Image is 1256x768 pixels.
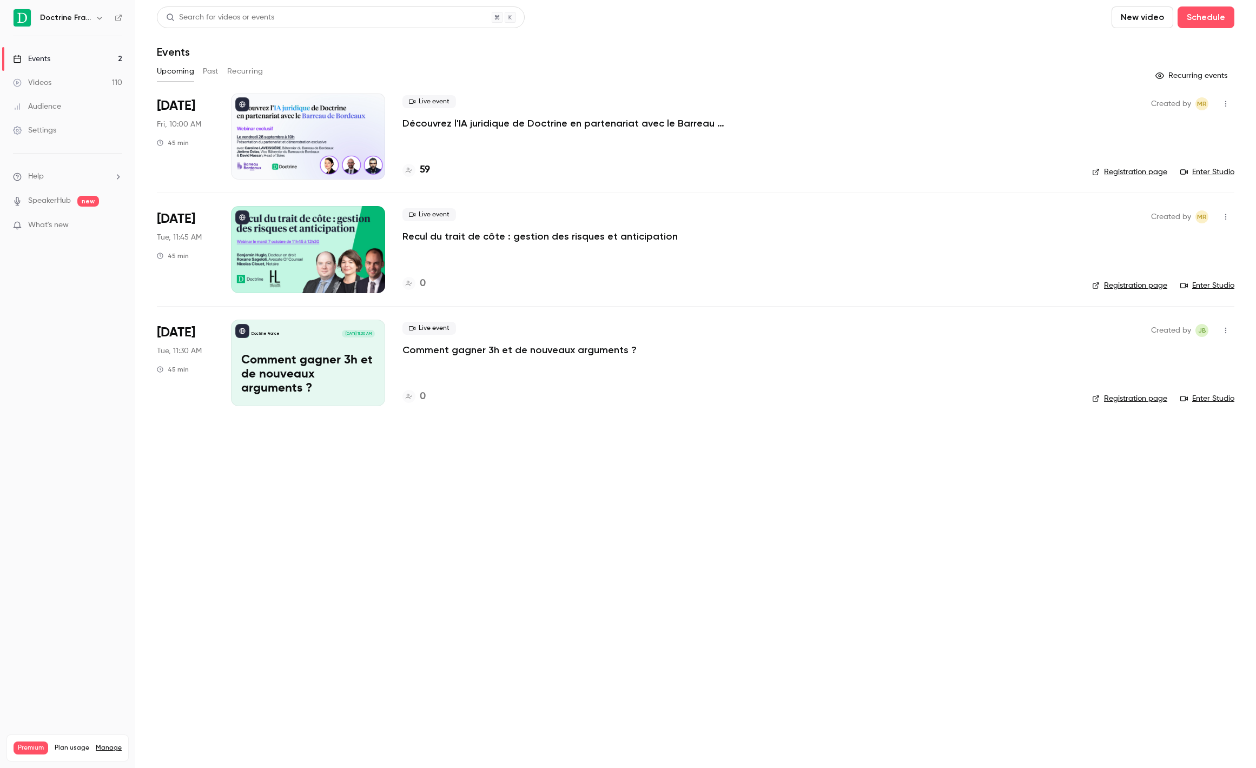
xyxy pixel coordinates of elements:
span: Justine Burel [1195,324,1208,337]
a: Comment gagner 3h et de nouveaux arguments ?Doctrine France[DATE] 11:30 AMComment gagner 3h et de... [231,320,385,406]
a: Manage [96,744,122,752]
span: Live event [402,322,456,335]
a: Registration page [1092,393,1167,404]
div: Sep 26 Fri, 10:00 AM (Europe/Paris) [157,93,214,180]
button: New video [1112,6,1173,28]
span: Help [28,171,44,182]
span: JB [1198,324,1206,337]
h4: 0 [420,276,426,291]
button: Past [203,63,219,80]
span: MR [1197,210,1207,223]
span: Created by [1151,210,1191,223]
span: Live event [402,208,456,221]
div: Oct 7 Tue, 11:45 AM (Europe/Paris) [157,206,214,293]
a: 59 [402,163,430,177]
h1: Events [157,45,190,58]
div: Events [13,54,50,64]
a: Enter Studio [1180,167,1234,177]
h6: Doctrine France [40,12,91,23]
a: Découvrez l'IA juridique de Doctrine en partenariat avec le Barreau de Bordeaux [402,117,727,130]
span: Created by [1151,324,1191,337]
button: Recurring [227,63,263,80]
a: 0 [402,276,426,291]
iframe: Noticeable Trigger [109,221,122,230]
span: Marguerite Rubin de Cervens [1195,97,1208,110]
span: Premium [14,741,48,754]
div: 45 min [157,138,189,147]
h4: 0 [420,389,426,404]
span: new [77,196,99,207]
div: Settings [13,125,56,136]
img: Doctrine France [14,9,31,27]
p: Doctrine France [252,331,280,336]
span: Tue, 11:45 AM [157,232,202,243]
div: Search for videos or events [166,12,274,23]
button: Recurring events [1151,67,1234,84]
div: Videos [13,77,51,88]
div: Oct 14 Tue, 11:30 AM (Europe/Paris) [157,320,214,406]
p: Comment gagner 3h et de nouveaux arguments ? [241,354,375,395]
h4: 59 [420,163,430,177]
div: Audience [13,101,61,112]
span: Live event [402,95,456,108]
li: help-dropdown-opener [13,171,122,182]
span: Fri, 10:00 AM [157,119,201,130]
button: Upcoming [157,63,194,80]
span: Tue, 11:30 AM [157,346,202,356]
span: [DATE] [157,210,195,228]
a: Enter Studio [1180,393,1234,404]
span: Plan usage [55,744,89,752]
a: Registration page [1092,280,1167,291]
a: Comment gagner 3h et de nouveaux arguments ? [402,343,637,356]
span: [DATE] 11:30 AM [342,330,374,337]
span: MR [1197,97,1207,110]
span: [DATE] [157,97,195,115]
span: Created by [1151,97,1191,110]
span: What's new [28,220,69,231]
div: 45 min [157,251,189,260]
span: [DATE] [157,324,195,341]
a: Enter Studio [1180,280,1234,291]
div: 45 min [157,365,189,374]
a: 0 [402,389,426,404]
button: Schedule [1178,6,1234,28]
a: Registration page [1092,167,1167,177]
span: Marguerite Rubin de Cervens [1195,210,1208,223]
a: Recul du trait de côte : gestion des risques et anticipation [402,230,678,243]
a: SpeakerHub [28,195,71,207]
